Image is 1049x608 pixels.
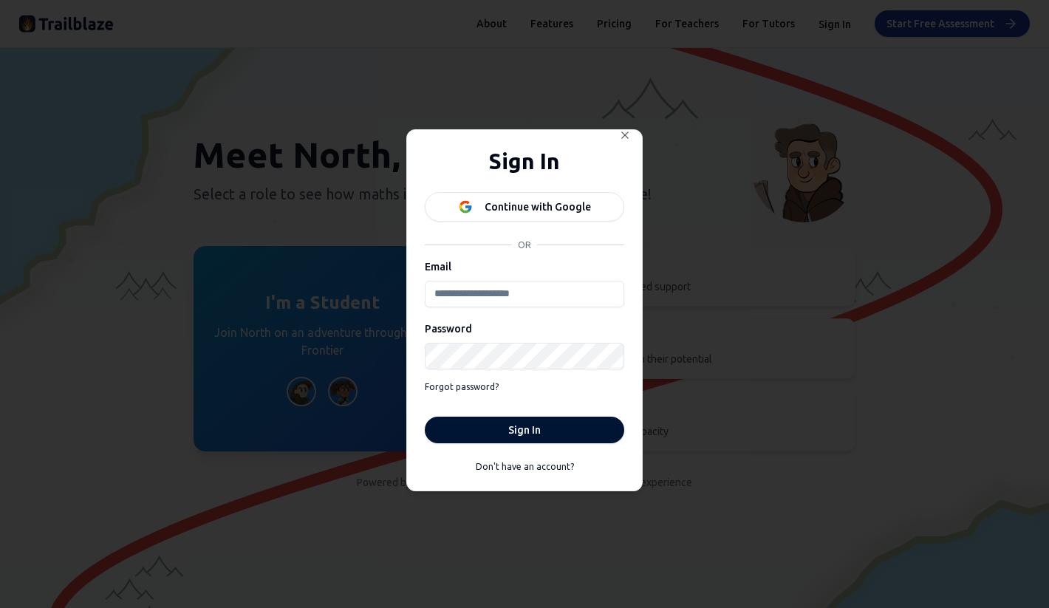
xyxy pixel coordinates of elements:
[425,455,624,479] a: Don't have an account?
[425,192,624,222] button: Continue with Google
[425,323,472,335] label: Password
[485,199,591,214] div: Continue with Google
[425,261,451,273] label: Email
[489,148,560,174] h1: Sign In
[425,375,499,399] a: Forgot password?
[512,239,537,251] span: OR
[425,417,624,443] button: Sign In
